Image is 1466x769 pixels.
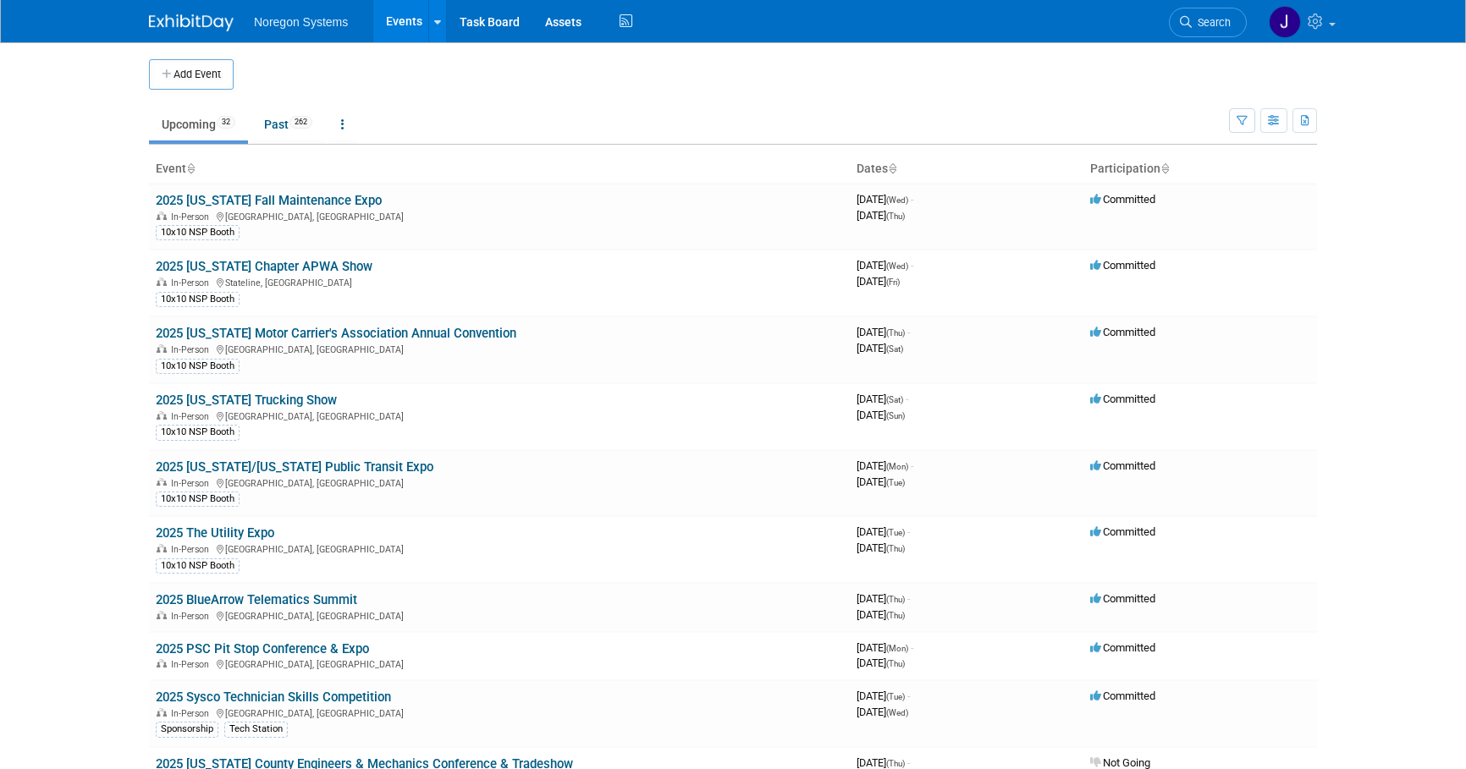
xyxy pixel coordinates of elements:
[156,275,843,288] div: Stateline, [GEOGRAPHIC_DATA]
[157,277,167,286] img: In-Person Event
[156,193,382,208] a: 2025 [US_STATE] Fall Maintenance Expo
[906,393,908,405] span: -
[251,108,325,140] a: Past262
[907,326,910,338] span: -
[886,195,908,205] span: (Wed)
[149,59,234,90] button: Add Event
[156,425,240,440] div: 10x10 NSP Booth
[886,595,905,604] span: (Thu)
[857,259,913,272] span: [DATE]
[886,659,905,668] span: (Thu)
[156,706,843,719] div: [GEOGRAPHIC_DATA], [GEOGRAPHIC_DATA]
[886,544,905,553] span: (Thu)
[171,478,214,489] span: In-Person
[156,459,433,475] a: 2025 [US_STATE]/[US_STATE] Public Transit Expo
[886,692,905,701] span: (Tue)
[156,292,240,307] div: 10x10 NSP Booth
[886,261,908,271] span: (Wed)
[1090,259,1155,272] span: Committed
[171,708,214,719] span: In-Person
[186,162,195,175] a: Sort by Event Name
[857,342,903,354] span: [DATE]
[857,275,900,288] span: [DATE]
[857,475,905,488] span: [DATE]
[156,475,843,489] div: [GEOGRAPHIC_DATA], [GEOGRAPHIC_DATA]
[857,525,910,538] span: [DATE]
[149,108,248,140] a: Upcoming32
[1090,393,1155,405] span: Committed
[857,656,905,669] span: [DATE]
[289,116,312,129] span: 262
[1090,525,1155,538] span: Committed
[857,326,910,338] span: [DATE]
[886,344,903,354] span: (Sat)
[156,342,843,355] div: [GEOGRAPHIC_DATA], [GEOGRAPHIC_DATA]
[911,193,913,206] span: -
[886,708,908,717] span: (Wed)
[156,541,843,555] div: [GEOGRAPHIC_DATA], [GEOGRAPHIC_DATA]
[224,722,288,737] div: Tech Station
[886,411,905,420] span: (Sun)
[149,155,850,184] th: Event
[149,14,234,31] img: ExhibitDay
[888,162,896,175] a: Sort by Start Date
[907,525,910,538] span: -
[911,459,913,472] span: -
[1090,193,1155,206] span: Committed
[850,155,1083,184] th: Dates
[156,225,240,240] div: 10x10 NSP Booth
[156,656,843,670] div: [GEOGRAPHIC_DATA], [GEOGRAPHIC_DATA]
[1090,592,1155,605] span: Committed
[907,689,910,702] span: -
[254,15,348,29] span: Noregon Systems
[1090,756,1150,769] span: Not Going
[1083,155,1317,184] th: Participation
[156,608,843,622] div: [GEOGRAPHIC_DATA], [GEOGRAPHIC_DATA]
[857,641,913,654] span: [DATE]
[1269,6,1301,38] img: Johana Gil
[157,211,167,220] img: In-Person Event
[911,259,913,272] span: -
[157,411,167,420] img: In-Person Event
[217,116,235,129] span: 32
[857,608,905,621] span: [DATE]
[857,689,910,702] span: [DATE]
[156,409,843,422] div: [GEOGRAPHIC_DATA], [GEOGRAPHIC_DATA]
[857,541,905,554] span: [DATE]
[157,544,167,552] img: In-Person Event
[1169,8,1247,37] a: Search
[156,558,240,574] div: 10x10 NSP Booth
[886,211,905,221] span: (Thu)
[857,209,905,222] span: [DATE]
[171,411,214,422] span: In-Person
[857,592,910,605] span: [DATE]
[156,525,274,541] a: 2025 The Utility Expo
[156,592,357,607] a: 2025 BlueArrow Telematics Summit
[157,344,167,353] img: In-Person Event
[857,756,910,769] span: [DATE]
[156,393,337,408] a: 2025 [US_STATE] Trucking Show
[171,659,214,670] span: In-Person
[886,462,908,471] span: (Mon)
[1090,326,1155,338] span: Committed
[157,708,167,717] img: In-Person Event
[1192,16,1231,29] span: Search
[156,326,516,341] a: 2025 [US_STATE] Motor Carrier's Association Annual Convention
[1090,459,1155,472] span: Committed
[886,611,905,620] span: (Thu)
[857,706,908,718] span: [DATE]
[156,359,240,374] div: 10x10 NSP Booth
[911,641,913,654] span: -
[156,209,843,222] div: [GEOGRAPHIC_DATA], [GEOGRAPHIC_DATA]
[171,544,214,555] span: In-Person
[886,478,905,487] span: (Tue)
[886,277,900,287] span: (Fri)
[857,393,908,405] span: [DATE]
[156,492,240,507] div: 10x10 NSP Booth
[857,193,913,206] span: [DATE]
[171,344,214,355] span: In-Person
[1090,689,1155,702] span: Committed
[886,395,903,404] span: (Sat)
[886,759,905,768] span: (Thu)
[156,722,218,737] div: Sponsorship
